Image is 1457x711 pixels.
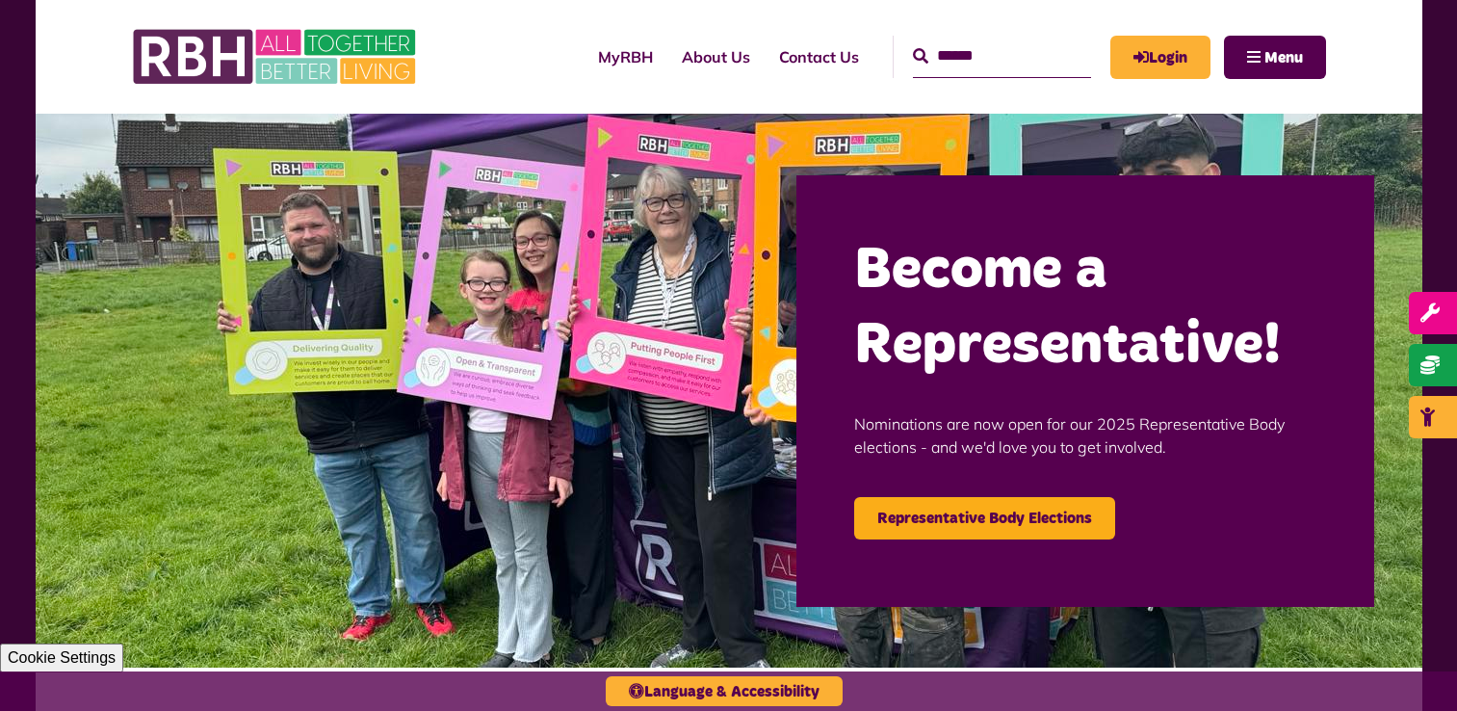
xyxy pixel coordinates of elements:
[36,114,1422,668] img: Image (22)
[584,31,667,83] a: MyRBH
[765,31,873,83] a: Contact Us
[132,19,421,94] img: RBH
[854,233,1316,383] h2: Become a Representative!
[1110,36,1210,79] a: MyRBH
[1264,50,1303,66] span: Menu
[854,497,1115,540] a: Representative Body Elections
[667,31,765,83] a: About Us
[1224,36,1326,79] button: Navigation
[606,676,843,706] button: Language & Accessibility
[854,383,1316,487] p: Nominations are now open for our 2025 Representative Body elections - and we'd love you to get in...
